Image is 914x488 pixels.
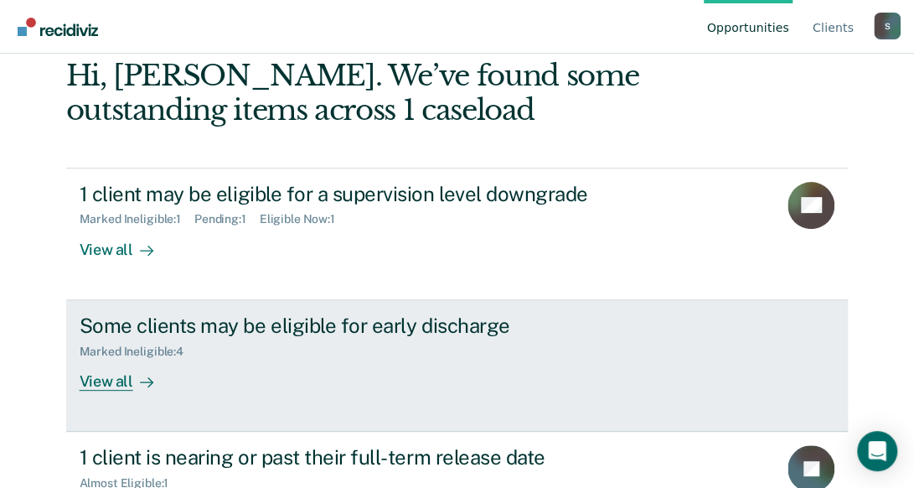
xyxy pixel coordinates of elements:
[80,226,173,259] div: View all
[260,212,349,226] div: Eligible Now : 1
[66,59,692,127] div: Hi, [PERSON_NAME]. We’ve found some outstanding items across 1 caseload
[80,445,668,470] div: 1 client is nearing or past their full-term release date
[80,314,668,338] div: Some clients may be eligible for early discharge
[80,358,173,391] div: View all
[80,345,197,359] div: Marked Ineligible : 4
[18,18,98,36] img: Recidiviz
[66,300,849,432] a: Some clients may be eligible for early dischargeMarked Ineligible:4View all
[66,168,849,300] a: 1 client may be eligible for a supervision level downgradeMarked Ineligible:1Pending:1Eligible No...
[874,13,901,39] button: Profile dropdown button
[80,212,194,226] div: Marked Ineligible : 1
[194,212,260,226] div: Pending : 1
[874,13,901,39] div: S
[80,182,668,206] div: 1 client may be eligible for a supervision level downgrade
[857,431,897,471] div: Open Intercom Messenger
